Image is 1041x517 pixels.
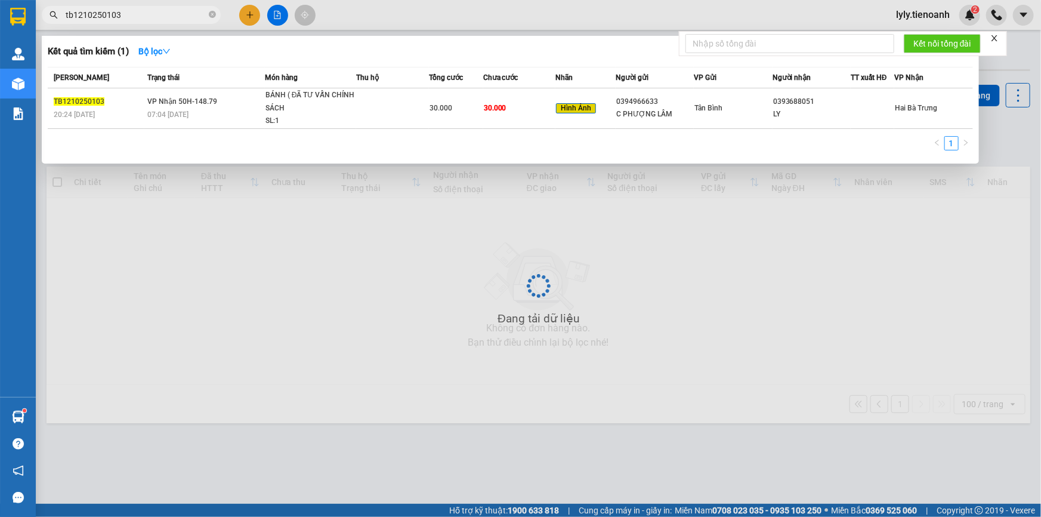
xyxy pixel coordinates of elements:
[616,73,648,82] span: Người gửi
[356,73,379,82] span: Thu hộ
[430,104,452,112] span: 30.000
[265,115,355,128] div: SL: 1
[10,8,26,26] img: logo-vxr
[54,73,109,82] span: [PERSON_NAME]
[13,465,24,476] span: notification
[930,136,944,150] button: left
[616,108,693,121] div: C PHƯỢNG LÂM
[265,89,355,115] div: BÁNH ( ĐÃ TƯ VẤN CHÍNH SÁCH
[685,34,894,53] input: Nhập số tổng đài
[147,110,189,119] span: 07:04 [DATE]
[23,409,26,413] sup: 1
[66,8,206,21] input: Tìm tên, số ĐT hoặc mã đơn
[930,136,944,150] li: Previous Page
[12,78,24,90] img: warehouse-icon
[429,73,463,82] span: Tổng cước
[484,104,506,112] span: 30.000
[913,37,971,50] span: Kết nối tổng đài
[48,45,129,58] h3: Kết quả tìm kiếm ( 1 )
[904,34,981,53] button: Kết nối tổng đài
[12,48,24,60] img: warehouse-icon
[162,47,171,56] span: down
[12,107,24,120] img: solution-icon
[694,73,716,82] span: VP Gửi
[851,73,887,82] span: TT xuất HĐ
[138,47,171,56] strong: Bộ lọc
[616,96,693,108] div: 0394966633
[50,11,58,19] span: search
[990,34,999,42] span: close
[209,10,216,21] span: close-circle
[962,139,969,146] span: right
[556,103,596,114] span: Hình Ảnh
[555,73,573,82] span: Nhãn
[895,104,937,112] span: Hai Bà Trưng
[959,136,973,150] li: Next Page
[945,137,958,150] a: 1
[209,11,216,18] span: close-circle
[934,139,941,146] span: left
[147,97,217,106] span: VP Nhận 50H-148.79
[12,411,24,423] img: warehouse-icon
[483,73,518,82] span: Chưa cước
[54,97,104,106] span: TB1210250103
[773,73,811,82] span: Người nhận
[894,73,923,82] span: VP Nhận
[773,96,850,108] div: 0393688051
[694,104,722,112] span: Tân Bình
[54,110,95,119] span: 20:24 [DATE]
[13,492,24,503] span: message
[13,438,24,450] span: question-circle
[265,73,298,82] span: Món hàng
[944,136,959,150] li: 1
[147,73,180,82] span: Trạng thái
[773,108,850,121] div: LY
[959,136,973,150] button: right
[129,42,180,61] button: Bộ lọcdown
